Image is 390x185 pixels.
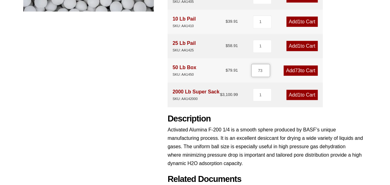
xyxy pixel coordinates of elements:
bdi: 39.91 [226,19,238,24]
span: $ [220,92,222,97]
div: SKU: AA1450 [173,72,196,78]
a: Add1to Cart [286,90,318,100]
div: SKU: AA1425 [173,47,196,53]
div: 10 Lb Pail [173,15,196,29]
bdi: 79.91 [226,68,238,73]
span: $ [226,43,228,48]
bdi: 58.91 [226,43,238,48]
a: Add1to Cart [286,41,318,51]
span: 73 [295,68,300,73]
span: 1 [298,19,300,24]
div: 2000 Lb Super Sack [173,88,219,102]
span: 1 [298,92,300,97]
h2: Description [168,114,367,124]
div: SKU: AA1410 [173,23,196,29]
div: 50 Lb Box [173,63,196,78]
bdi: 3,100.99 [220,92,238,97]
a: Add1to Cart [286,17,318,27]
span: 1 [298,43,300,49]
span: $ [226,19,228,24]
span: $ [226,68,228,73]
p: Activated Alumina F-200 1/4 is a smooth sphere produced by BASF’s unique manufacturing process. I... [168,126,367,168]
a: Add73to Cart [284,65,318,76]
div: SKU: AA142000 [173,96,219,102]
div: 25 Lb Pail [173,39,196,53]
